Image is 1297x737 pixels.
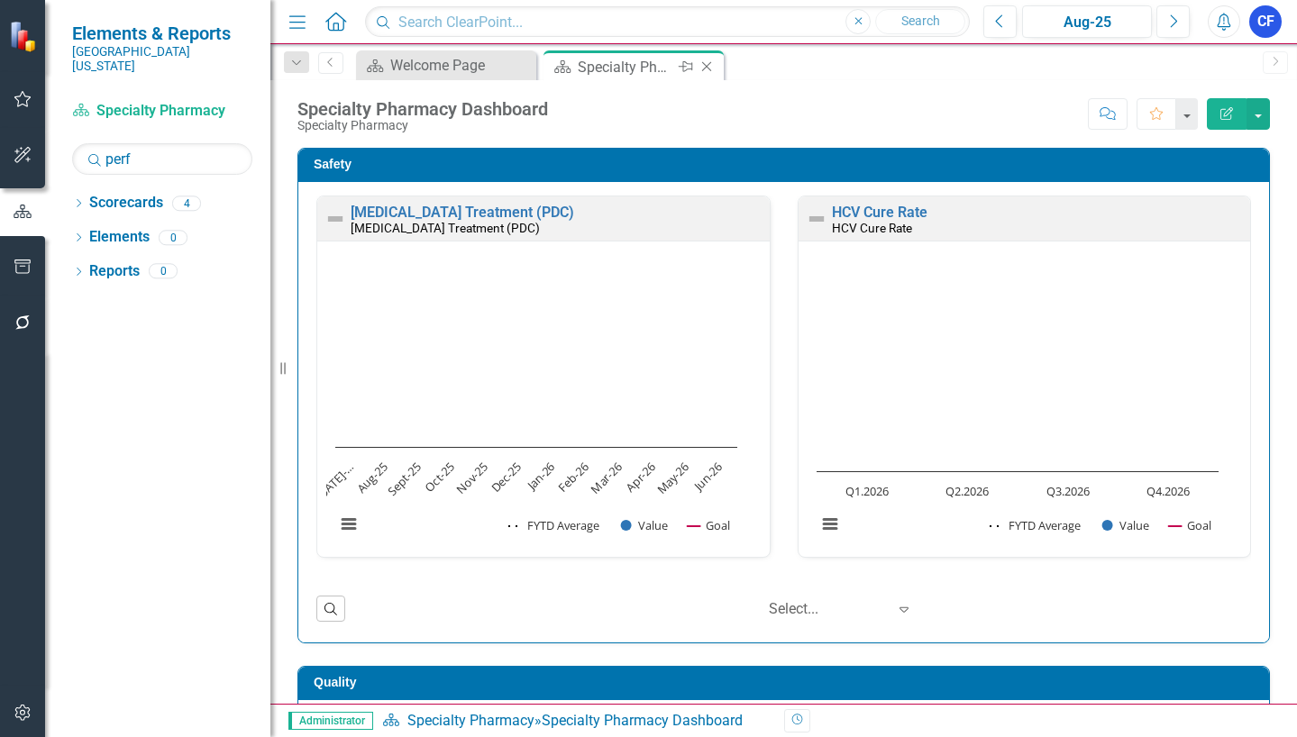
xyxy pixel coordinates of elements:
button: Show FYTD Average [990,517,1082,533]
img: Not Defined [324,208,346,230]
button: Search [875,9,965,34]
div: Specialty Pharmacy Dashboard [578,56,674,78]
h3: Safety [314,158,1260,171]
div: Chart. Highcharts interactive chart. [326,259,761,552]
div: 0 [159,230,187,245]
div: 4 [172,196,201,211]
small: [MEDICAL_DATA] Treatment (PDC) [351,221,540,235]
button: Show Goal [1169,517,1211,533]
img: Not Defined [806,208,827,230]
text: Mar-26 [587,459,625,496]
div: Specialty Pharmacy Dashboard [542,712,743,729]
small: [GEOGRAPHIC_DATA][US_STATE] [72,44,252,74]
button: CF [1249,5,1282,38]
text: Q4.2026 [1146,483,1190,499]
text: Jan-26 [523,459,559,495]
h3: Quality [314,676,1260,689]
a: Specialty Pharmacy [407,712,534,729]
div: Welcome Page [390,54,532,77]
input: Search ClearPoint... [365,6,970,38]
text: Oct-25 [421,459,457,495]
div: Chart. Highcharts interactive chart. [808,259,1242,552]
text: Nov-25 [452,459,490,496]
text: Aug-25 [353,459,391,496]
div: Aug-25 [1028,12,1146,33]
button: Show Value [621,517,668,533]
a: [MEDICAL_DATA] Treatment (PDC) [351,204,574,221]
small: HCV Cure Rate [832,221,912,235]
span: Search [901,14,940,28]
input: Search Below... [72,143,252,175]
text: Q1.2026 [845,483,888,499]
button: View chart menu, Chart [817,512,843,537]
button: Show FYTD Average [508,517,601,533]
div: 0 [149,264,178,279]
a: Elements [89,227,150,248]
a: Scorecards [89,193,163,214]
svg: Interactive chart [808,259,1228,552]
text: Dec-25 [488,459,525,496]
div: Specialty Pharmacy [297,119,548,132]
text: Q3.2026 [1046,483,1089,499]
button: Aug-25 [1022,5,1152,38]
text: Feb-26 [554,459,591,496]
div: » [382,711,771,732]
div: Double-Click to Edit [316,196,771,558]
text: May-26 [653,459,692,497]
a: Reports [89,261,140,282]
svg: Interactive chart [326,259,746,552]
button: View chart menu, Chart [336,512,361,537]
text: Apr-26 [622,459,658,495]
button: Show Value [1102,517,1149,533]
span: Elements & Reports [72,23,252,44]
div: Double-Click to Edit [798,196,1252,558]
img: ClearPoint Strategy [9,20,41,51]
a: Welcome Page [361,54,532,77]
text: [DATE]-… [312,459,357,504]
span: Administrator [288,712,373,730]
text: Q2.2026 [945,483,989,499]
button: Show Goal [688,517,730,533]
text: Sept-25 [384,459,425,499]
a: HCV Cure Rate [832,204,927,221]
text: Jun-26 [690,459,726,495]
div: Specialty Pharmacy Dashboard [297,99,548,119]
a: Specialty Pharmacy [72,101,252,122]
